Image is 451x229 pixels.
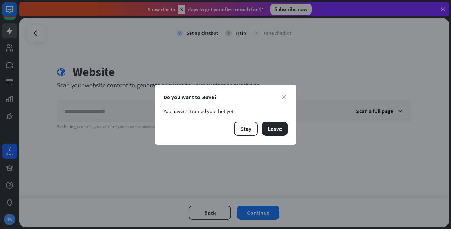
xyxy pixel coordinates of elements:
[234,122,258,136] button: Stay
[282,95,286,99] i: close
[262,122,288,136] button: Leave
[163,108,288,114] div: You haven’t trained your bot yet.
[163,94,288,101] div: Do you want to leave?
[6,3,27,24] button: Open LiveChat chat widget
